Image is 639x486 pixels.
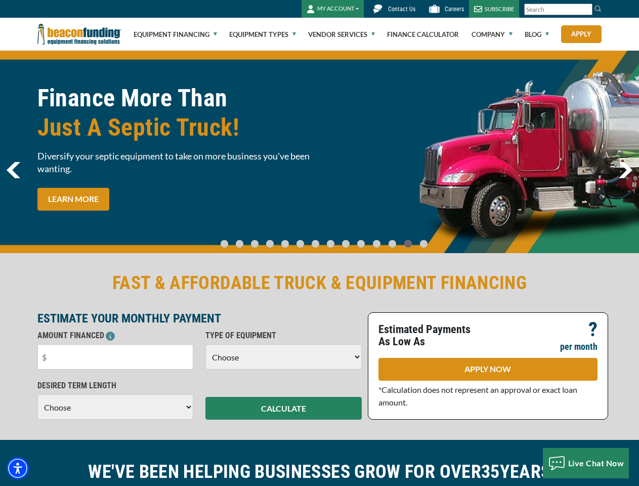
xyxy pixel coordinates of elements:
a: APPLY NOW [378,358,598,381]
a: Equipment Types [229,18,296,51]
input: $ [37,344,194,370]
a: Go To Slide 9 [355,239,367,248]
img: Beacon Funding Corporation logo [37,18,121,51]
span: Just A Septic Truck! [37,113,314,142]
a: Finance Calculator [387,18,459,51]
a: Go To Slide 4 [279,239,291,248]
h1: Finance More Than [37,84,314,142]
a: previous [7,162,20,178]
img: Left Navigator [7,162,20,178]
a: Go To Slide 1 [234,239,246,248]
p: AMOUNT FINANCED [37,330,194,342]
span: Live Chat Now [568,458,624,468]
a: Go To Slide 11 [386,239,399,248]
p: Estimated Payments As Low As [378,323,482,348]
img: Search [594,5,602,13]
a: Apply [561,25,602,43]
button: CALCULATE [205,397,362,420]
a: Go To Slide 6 [310,239,322,248]
span: Careers [445,6,464,13]
a: Equipment Financing [134,18,217,51]
h2: FAST & AFFORDABLE TRUCK & EQUIPMENT FINANCING [37,271,602,295]
span: Contact Us [388,6,415,13]
a: Clear search text [582,6,590,14]
p: per month [560,341,598,353]
p: TYPE OF EQUIPMENT [205,330,362,342]
a: Go To Slide 12 [402,239,414,248]
button: Live Chat Now [543,448,629,478]
span: 35 [481,461,500,482]
h2: WE'VE BEEN HELPING BUSINESSES GROW FOR OVER YEARS [37,460,602,483]
a: Go To Slide 10 [370,239,383,248]
a: Go To Slide 0 [219,239,231,248]
a: Vendor Services [308,18,375,51]
p: ? [588,323,598,336]
a: LEARN MORE Finance More Than Just A Septic Truck! [37,188,109,211]
a: Go To Slide 5 [294,239,307,248]
a: Go To Slide 2 [249,239,261,248]
img: Right Navigator [618,162,632,178]
a: Company [472,18,513,51]
a: Go To Slide 8 [340,239,352,248]
span: Diversify your septic equipment to take on more business you've been wanting. [37,150,314,175]
a: next [618,162,632,178]
p: ESTIMATE YOUR MONTHLY PAYMENT [37,312,362,325]
span: *Calculation does not represent an approval or exact loan amount. [378,385,577,407]
a: Blog [525,18,549,51]
div: Accessibility Menu [7,457,29,479]
p: DESIRED TERM LENGTH [37,380,194,392]
a: Go To Slide 7 [325,239,337,248]
a: Go To Slide 3 [264,239,276,248]
input: Search [524,4,592,15]
a: Go To Slide 13 [417,239,430,248]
